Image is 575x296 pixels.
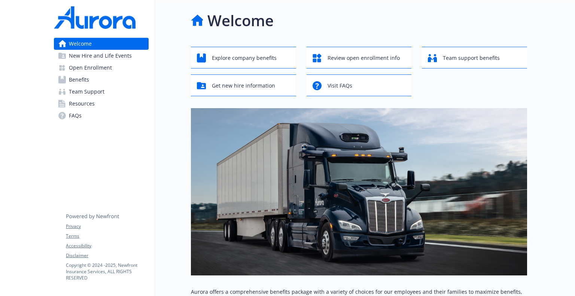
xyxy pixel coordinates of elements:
a: Team Support [54,86,149,98]
span: Welcome [69,38,92,50]
a: Accessibility [66,242,148,249]
a: Privacy [66,223,148,230]
a: Terms [66,233,148,239]
a: Disclaimer [66,252,148,259]
a: New Hire and Life Events [54,50,149,62]
button: Review open enrollment info [307,47,412,68]
button: Visit FAQs [307,74,412,96]
a: FAQs [54,110,149,122]
h1: Welcome [207,9,274,32]
span: Explore company benefits [212,51,277,65]
a: Resources [54,98,149,110]
button: Get new hire information [191,74,296,96]
span: Benefits [69,74,89,86]
button: Explore company benefits [191,47,296,68]
span: Get new hire information [212,79,275,93]
a: Benefits [54,74,149,86]
p: Copyright © 2024 - 2025 , Newfront Insurance Services, ALL RIGHTS RESERVED [66,262,148,281]
span: New Hire and Life Events [69,50,132,62]
a: Welcome [54,38,149,50]
span: Resources [69,98,95,110]
span: FAQs [69,110,82,122]
span: Open Enrollment [69,62,112,74]
span: Team Support [69,86,104,98]
span: Team support benefits [443,51,500,65]
span: Visit FAQs [328,79,352,93]
span: Review open enrollment info [328,51,400,65]
img: overview page banner [191,108,527,275]
a: Open Enrollment [54,62,149,74]
button: Team support benefits [422,47,527,68]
